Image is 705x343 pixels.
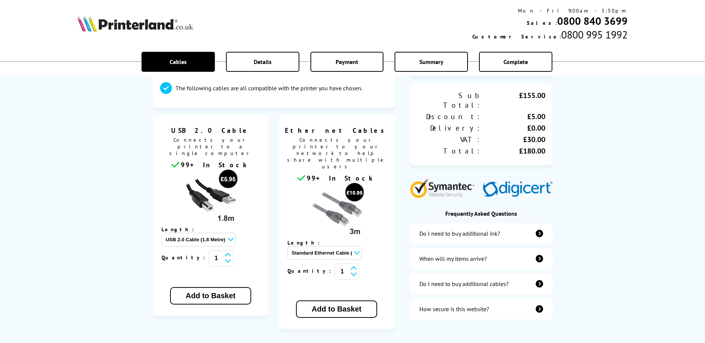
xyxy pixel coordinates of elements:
[503,58,528,65] span: Complete
[417,135,481,144] div: VAT:
[176,84,362,92] p: The following cables are all compatible with the printer you have chosen.
[410,210,553,217] div: Frequently Asked Questions
[527,20,557,26] span: Sales:
[419,58,443,65] span: Summary
[410,248,553,269] a: items-arrive
[481,146,545,156] div: £180.00
[282,135,391,174] span: Connects your printer to your network to help share with multiple users
[254,58,272,65] span: Details
[419,255,487,262] div: When will my items arrive?
[284,126,389,135] span: Ethernet Cables
[170,287,251,305] button: Add to Basket
[410,299,553,319] a: secure-website
[181,161,250,169] span: 99+ In Stock
[336,58,358,65] span: Payment
[410,273,553,294] a: additional-cables
[419,305,489,313] div: How secure is this website?
[156,135,265,160] span: Connects your printer to a single computer
[419,280,509,287] div: Do I need to buy additional cables?
[561,28,628,41] span: 0800 995 1992
[481,91,545,110] div: £155.00
[417,123,481,133] div: Delivery:
[296,300,377,318] button: Add to Basket
[287,268,335,274] span: Quantity:
[170,58,187,65] span: Cables
[410,223,553,244] a: additional-ink
[557,14,628,28] a: 0800 840 3699
[483,181,553,198] img: Digicert
[417,146,481,156] div: Total:
[419,230,500,237] div: Do I need to buy additional ink?
[309,182,365,238] img: Ethernet cable
[417,91,481,110] div: Sub Total:
[162,226,201,233] span: Length:
[77,16,193,32] img: Printerland Logo
[481,123,545,133] div: £0.00
[472,7,628,14] div: Mon - Fri 9:00am - 5:30pm
[472,33,561,40] span: Customer Service:
[162,254,209,261] span: Quantity:
[158,126,263,135] span: USB 2.0 Cable
[410,177,480,198] img: Symantec Website Security
[307,174,376,182] span: 99+ In Stock
[481,135,545,144] div: £30.00
[287,239,327,246] span: Length:
[481,112,545,121] div: £5.00
[183,169,238,225] img: usb cable
[417,112,481,121] div: Discount:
